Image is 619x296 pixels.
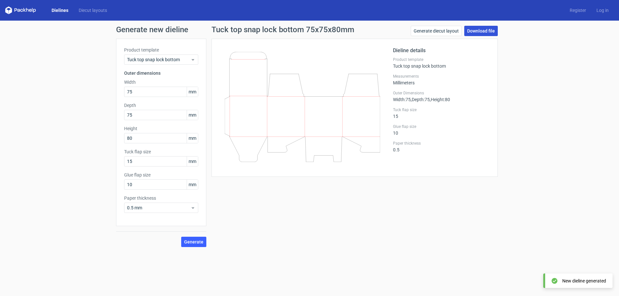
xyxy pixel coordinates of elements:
h3: Outer dimensions [124,70,198,76]
span: mm [187,180,198,189]
label: Width [124,79,198,85]
h1: Tuck top snap lock bottom 75x75x80mm [211,26,354,33]
label: Tuck flap size [393,107,490,112]
a: Diecut layouts [74,7,112,14]
label: Outer Dimensions [393,91,490,96]
label: Paper thickness [393,141,490,146]
label: Height [124,125,198,132]
a: Dielines [46,7,74,14]
div: Tuck top snap lock bottom [393,57,490,69]
label: Product template [393,57,490,62]
span: , Depth : 75 [411,97,430,102]
label: Tuck flap size [124,148,198,155]
h1: Generate new dieline [116,26,503,33]
label: Product template [124,47,198,53]
span: Generate [184,240,203,244]
span: 0.5 mm [127,205,191,211]
label: Paper thickness [124,195,198,201]
a: Log in [591,7,614,14]
label: Measurements [393,74,490,79]
span: mm [187,110,198,120]
h2: Dieline details [393,47,490,54]
button: Generate [181,237,206,247]
label: Glue flap size [393,124,490,129]
div: Millimeters [393,74,490,85]
div: 10 [393,124,490,136]
span: mm [187,87,198,97]
label: Depth [124,102,198,109]
a: Register [565,7,591,14]
span: Tuck top snap lock bottom [127,56,191,63]
span: mm [187,157,198,166]
div: New dieline generated [562,278,606,284]
span: Width : 75 [393,97,411,102]
div: 15 [393,107,490,119]
span: , Height : 80 [430,97,450,102]
a: Generate diecut layout [411,26,462,36]
span: mm [187,133,198,143]
a: Download file [464,26,498,36]
label: Glue flap size [124,172,198,178]
div: 0.5 [393,141,490,152]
